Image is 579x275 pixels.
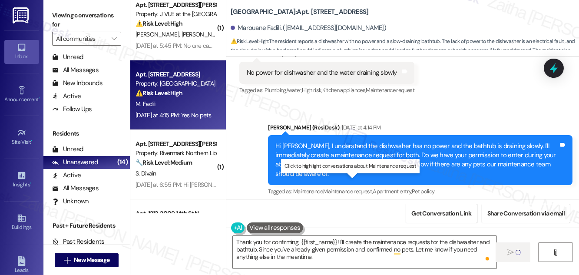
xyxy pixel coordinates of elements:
i:  [507,249,514,256]
span: M. Fadili [136,100,156,108]
div: [DATE] at 4:14 PM [340,123,381,132]
p: Click to highlight conversations about Maintenance request [285,162,416,170]
div: Property: [GEOGRAPHIC_DATA] [136,79,216,88]
i:  [64,257,70,264]
span: Kitchen appliances , [322,86,366,94]
i:  [552,249,559,256]
div: Unknown [52,197,89,206]
span: Pet policy [412,188,435,195]
div: [DATE] at 5:45 PM: No one came to fix it [DATE], [PERSON_NAME]! :( [136,42,304,50]
a: Buildings [4,211,39,234]
img: ResiDesk Logo [13,7,30,23]
div: Tagged as: [268,185,572,198]
span: Plumbing/water , [265,86,302,94]
span: Apartment entry , [373,188,412,195]
label: Viewing conversations for [52,9,121,32]
div: Past Residents [52,237,105,246]
span: Get Conversation Link [411,209,471,218]
span: New Message [74,255,109,265]
b: [GEOGRAPHIC_DATA]: Apt. [STREET_ADDRESS] [231,7,369,17]
div: [PERSON_NAME] (ResiDesk) [268,123,572,135]
div: Apt. [STREET_ADDRESS][PERSON_NAME] [136,139,216,149]
strong: ⚠️ Risk Level: High [136,89,182,97]
div: [DATE] at 4:15 PM: Yes No pets [136,111,211,119]
textarea: To enrich screen reader interactions, please activate Accessibility in Grammarly extension settings [233,236,496,268]
span: S. Divain [136,169,156,177]
button: New Message [55,253,119,267]
a: Inbox [4,40,39,63]
button: Share Conversation via email [482,204,570,223]
div: New Inbounds [52,79,103,88]
a: Site Visit • [4,126,39,149]
div: Property: Rivermark Northern Liberties [136,149,216,158]
div: Unread [52,145,83,154]
span: • [39,95,40,101]
div: (14) [115,156,130,169]
div: Property: J VUE at the [GEOGRAPHIC_DATA] [136,10,216,19]
span: • [30,180,31,186]
strong: ⚠️ Risk Level: High [136,20,182,27]
input: All communities [56,32,107,46]
span: Share Conversation via email [487,209,565,218]
i:  [112,35,116,42]
span: Maintenance request [366,86,414,94]
div: All Messages [52,184,99,193]
a: Insights • [4,168,39,192]
strong: ⚠️ Risk Level: High [231,38,268,45]
div: Residents [43,129,130,138]
span: Maintenance request , [323,188,373,195]
div: All Messages [52,66,99,75]
div: Unread [52,53,83,62]
span: Maintenance , [293,188,323,195]
button: Get Conversation Link [406,204,477,223]
div: Past + Future Residents [43,221,130,230]
div: Unanswered [52,158,98,167]
div: Active [52,171,81,180]
strong: 🔧 Risk Level: Medium [136,159,192,166]
span: : The resident reports a dishwasher with no power and a slow-draining bathtub. The lack of power ... [231,37,579,65]
div: Follow Ups [52,105,92,114]
div: Marouane Fadili. ([EMAIL_ADDRESS][DOMAIN_NAME]) [231,23,386,33]
span: • [31,138,33,144]
div: Tagged as: [239,84,414,96]
span: [PERSON_NAME] [182,30,228,38]
div: Hi [PERSON_NAME], I understand the dishwasher has no power and the bathtub is draining slowly. I'... [275,142,559,179]
div: Apt. [STREET_ADDRESS] [136,70,216,79]
div: Apt. 1213, 2009 14th St N [136,209,216,218]
span: High risk , [302,86,322,94]
div: Active [52,92,81,101]
div: No power for dishwasher and the water draining slowly [247,68,397,77]
div: Apt. [STREET_ADDRESS][PERSON_NAME] [136,0,216,10]
span: [PERSON_NAME] [136,30,182,38]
